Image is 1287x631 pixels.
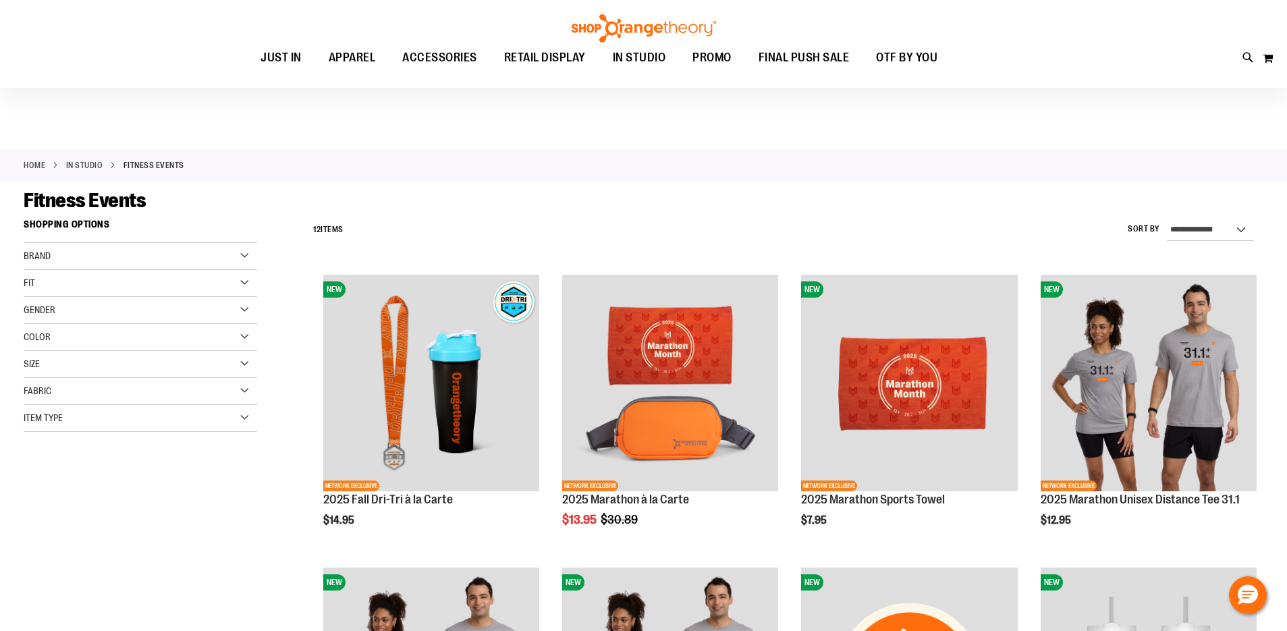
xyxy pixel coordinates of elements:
[323,281,346,298] span: NEW
[801,574,823,591] span: NEW
[323,275,539,493] a: 2025 Fall Dri-Tri à la CarteNEWNETWORK EXCLUSIVE
[1041,514,1073,526] span: $12.95
[323,481,379,491] span: NETWORK EXCLUSIVE
[317,268,546,561] div: product
[1041,574,1063,591] span: NEW
[801,481,857,491] span: NETWORK EXCLUSIVE
[1041,481,1097,491] span: NETWORK EXCLUSIVE
[801,493,945,506] a: 2025 Marathon Sports Towel
[24,277,35,288] span: Fit
[24,213,257,243] strong: Shopping Options
[1041,275,1257,493] a: 2025 Marathon Unisex Distance Tee 31.1NEWNETWORK EXCLUSIVE
[24,189,146,212] span: Fitness Events
[66,159,103,171] a: IN STUDIO
[562,493,689,506] a: 2025 Marathon à la Carte
[759,43,850,73] span: FINAL PUSH SALE
[601,513,640,526] span: $30.89
[801,275,1017,493] a: 2025 Marathon Sports TowelNEWNETWORK EXCLUSIVE
[24,358,40,369] span: Size
[745,43,863,74] a: FINAL PUSH SALE
[24,159,45,171] a: Home
[562,275,778,491] img: 2025 Marathon à la Carte
[801,281,823,298] span: NEW
[1229,576,1267,614] button: Hello, have a question? Let’s chat.
[323,275,539,491] img: 2025 Fall Dri-Tri à la Carte
[562,574,584,591] span: NEW
[801,275,1017,491] img: 2025 Marathon Sports Towel
[1128,223,1160,235] label: Sort By
[329,43,376,73] span: APPAREL
[313,219,344,240] h2: Items
[389,43,491,74] a: ACCESSORIES
[801,514,829,526] span: $7.95
[323,574,346,591] span: NEW
[692,43,732,73] span: PROMO
[599,43,680,73] a: IN STUDIO
[24,331,51,342] span: Color
[562,513,599,526] span: $13.95
[261,43,302,73] span: JUST IN
[24,304,55,315] span: Gender
[555,268,785,561] div: product
[1034,268,1263,561] div: product
[613,43,666,73] span: IN STUDIO
[1041,493,1240,506] a: 2025 Marathon Unisex Distance Tee 31.1
[1041,275,1257,491] img: 2025 Marathon Unisex Distance Tee 31.1
[679,43,745,74] a: PROMO
[24,412,63,423] span: Item Type
[24,385,51,396] span: Fabric
[247,43,315,74] a: JUST IN
[504,43,586,73] span: RETAIL DISPLAY
[402,43,477,73] span: ACCESSORIES
[491,43,599,74] a: RETAIL DISPLAY
[124,159,184,171] strong: Fitness Events
[570,14,718,43] img: Shop Orangetheory
[562,481,618,491] span: NETWORK EXCLUSIVE
[313,225,321,234] span: 12
[876,43,937,73] span: OTF BY YOU
[1041,281,1063,298] span: NEW
[315,43,389,74] a: APPAREL
[862,43,951,74] a: OTF BY YOU
[794,268,1024,561] div: product
[323,514,356,526] span: $14.95
[24,250,51,261] span: Brand
[562,275,778,493] a: 2025 Marathon à la CarteNETWORK EXCLUSIVE
[323,493,453,506] a: 2025 Fall Dri-Tri à la Carte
